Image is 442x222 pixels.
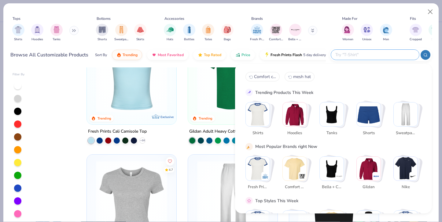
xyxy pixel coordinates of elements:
div: filter for Shirts [12,24,24,42]
div: filter for Fresh Prints [250,24,264,42]
span: Slim [432,37,438,42]
button: filter button [134,24,146,42]
span: Nike [396,184,415,190]
span: Bags [224,37,231,42]
img: Bella + Canvas [336,173,342,179]
div: Sort By [95,52,107,58]
span: Men [383,37,389,42]
img: Skirts Image [137,26,144,33]
div: Most Popular Brands right Now [255,143,317,150]
span: Sweatpants [396,130,415,136]
div: Made For [342,16,357,21]
div: Filter By [13,72,25,77]
img: Shirts [246,102,270,126]
span: + 16 [140,139,145,142]
img: Bags Image [224,26,230,33]
span: Fresh Prints [248,184,267,190]
span: Comfort colors C1717 [254,74,276,80]
img: db319196-8705-402d-8b46-62aaa07ed94f [194,41,271,112]
span: Sweatpants [114,37,128,42]
div: filter for Shorts [96,24,108,42]
img: TopRated.gif [198,52,203,57]
img: Tanks [320,102,344,126]
img: Gildan [357,156,381,180]
span: Gildan [359,184,378,190]
button: filter button [114,24,128,42]
img: Bella + Canvas [320,156,344,180]
span: Bella + Canvas [322,184,341,190]
div: filter for Women [342,24,354,42]
span: Fresh Prints [250,37,264,42]
span: Fresh Prints Flash [271,52,302,57]
img: Women Image [344,26,351,33]
img: Unisex Image [363,26,370,33]
button: Stack Card Button Shorts [356,102,385,138]
div: Top Styles This Week [255,197,298,204]
span: Comfort Colors [285,184,304,190]
div: filter for Cropped [410,24,422,42]
button: Most Favorited [147,50,188,60]
div: Tops [13,16,20,21]
span: Price [241,52,250,57]
div: filter for Slim [429,24,441,42]
img: Hats Image [167,26,174,33]
img: a25d9891-da96-49f3-a35e-76288174bf3a [93,41,170,112]
div: Accessories [164,16,184,21]
span: Skirts [136,37,144,42]
img: pink_star.gif [246,198,252,203]
button: filter button [429,24,441,42]
button: Top Rated [193,50,226,60]
div: Trending Products This Week [255,89,313,95]
span: Shirts [14,37,22,42]
span: Tanks [322,130,341,136]
button: filter button [221,24,234,42]
img: Comfort Colors [283,156,307,180]
button: Stack Card Button Hoodies [282,102,311,138]
button: Stack Card Button Shirts [245,102,274,138]
img: Fresh Prints Image [252,25,262,34]
button: Stack Card Button Bella + Canvas [319,156,348,192]
button: Stack Card Button Fresh Prints [245,156,274,192]
div: filter for Unisex [361,24,373,42]
span: 5 day delivery [303,52,326,59]
span: Shirts [248,130,267,136]
input: Try "T-Shirt" [335,51,415,58]
div: Fresh Prints Cali Camisole Top [88,128,147,135]
span: Comfort Colors [269,37,283,42]
span: Trending [123,52,138,57]
button: filter button [31,24,43,42]
div: Brands [251,16,263,21]
button: filter button [50,24,63,42]
button: filter button [380,24,392,42]
button: filter button [361,24,373,42]
div: filter for Bags [221,24,234,42]
img: Shorts Image [99,26,106,33]
button: Stack Card Button Sweatpants [393,102,422,138]
span: Bella + Canvas [288,37,302,42]
img: Hoodies [283,102,307,126]
span: Hats [167,37,173,42]
button: Stack Card Button Tanks [319,102,348,138]
button: Close [425,6,436,18]
img: Fresh Prints [246,156,270,180]
img: Comfort Colors [299,173,305,179]
div: 4.7 [169,167,173,172]
img: Tanks Image [53,26,60,33]
img: trend_line.gif [246,90,252,95]
button: filter button [410,24,422,42]
button: filter button [269,24,283,42]
div: filter for Totes [202,24,214,42]
img: Fresh Prints [262,173,268,179]
button: Like [166,157,174,165]
img: Sweatpants Image [118,26,125,33]
div: filter for Bella + Canvas [288,24,302,42]
span: Hoodies [31,37,43,42]
img: Comfort Colors Image [271,25,281,34]
button: mesh hat1 [285,72,315,81]
button: Fresh Prints Flash5 day delivery [260,50,330,60]
div: Bottoms [97,16,111,21]
span: Tanks [53,37,61,42]
button: Trending [112,50,142,60]
button: filter button [202,24,214,42]
span: Cropped [410,37,422,42]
